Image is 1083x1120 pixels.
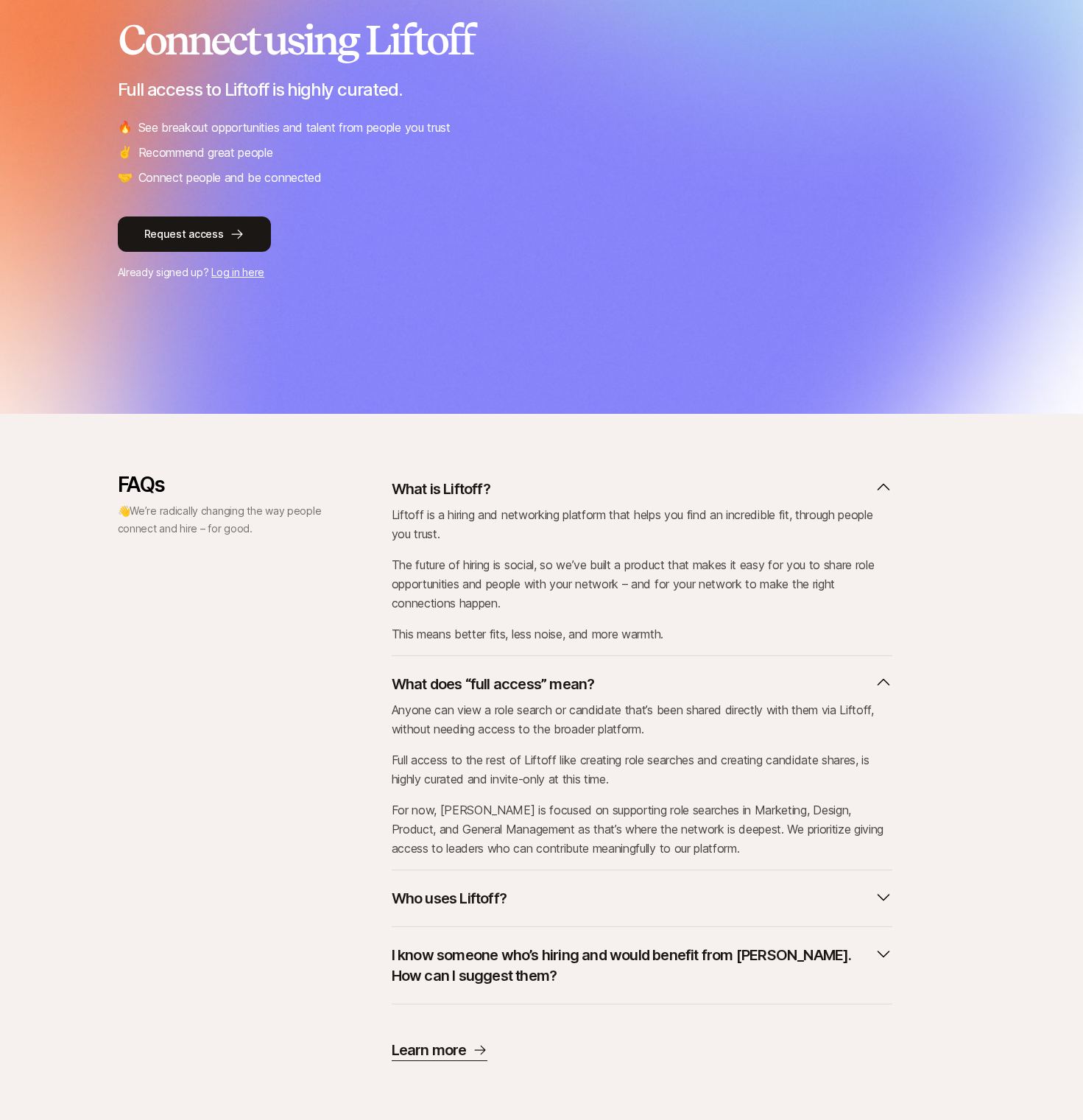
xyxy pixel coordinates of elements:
[392,473,892,505] button: What is Liftoff?
[118,168,133,187] span: 🤝
[392,700,892,739] p: Anyone can view a role search or candidate that’s been shared directly with them via Liftoff, wit...
[392,882,892,915] button: Who uses Liftoff?
[118,264,966,281] p: Already signed up?
[392,1040,467,1060] p: Learn more
[392,555,892,613] p: The future of hiring is social, so we’ve built a product that makes it easy for you to share role...
[392,674,595,694] p: What does “full access” mean?
[392,624,892,644] p: This means better fits, less noise, and more warmth.
[392,800,892,858] p: For now, [PERSON_NAME] is focused on supporting role searches in Marketing, Design, Product, and ...
[118,216,271,252] button: Request access
[392,479,490,499] p: What is Liftoff?
[392,700,892,858] div: What does “full access” mean?
[392,1040,487,1061] a: Learn more
[118,80,966,100] p: Full access to Liftoff is highly curated.
[118,118,133,137] span: 🔥
[392,750,892,789] p: Full access to the rest of Liftoff like creating role searches and creating candidate shares, is ...
[118,502,324,538] p: 👋
[118,473,324,496] p: FAQs
[118,504,322,535] span: We’re radically changing the way people connect and hire – for good.
[211,266,264,278] a: Log in here
[138,168,322,187] p: Connect people and be connected
[138,143,273,162] p: Recommend great people
[392,945,869,986] p: I know someone who’s hiring and would benefit from [PERSON_NAME]. How can I suggest them?
[118,216,966,252] a: Request access
[392,505,892,543] p: Liftoff is a hiring and networking platform that helps you find an incredible fit, through people...
[118,143,133,162] span: ✌️
[392,668,892,700] button: What does “full access” mean?
[392,939,892,992] button: I know someone who’s hiring and would benefit from [PERSON_NAME]. How can I suggest them?
[392,888,507,909] p: Who uses Liftoff?
[138,118,451,137] p: See breakout opportunities and talent from people you trust
[118,18,966,62] h2: Connect using Liftoff
[392,505,892,644] div: What is Liftoff?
